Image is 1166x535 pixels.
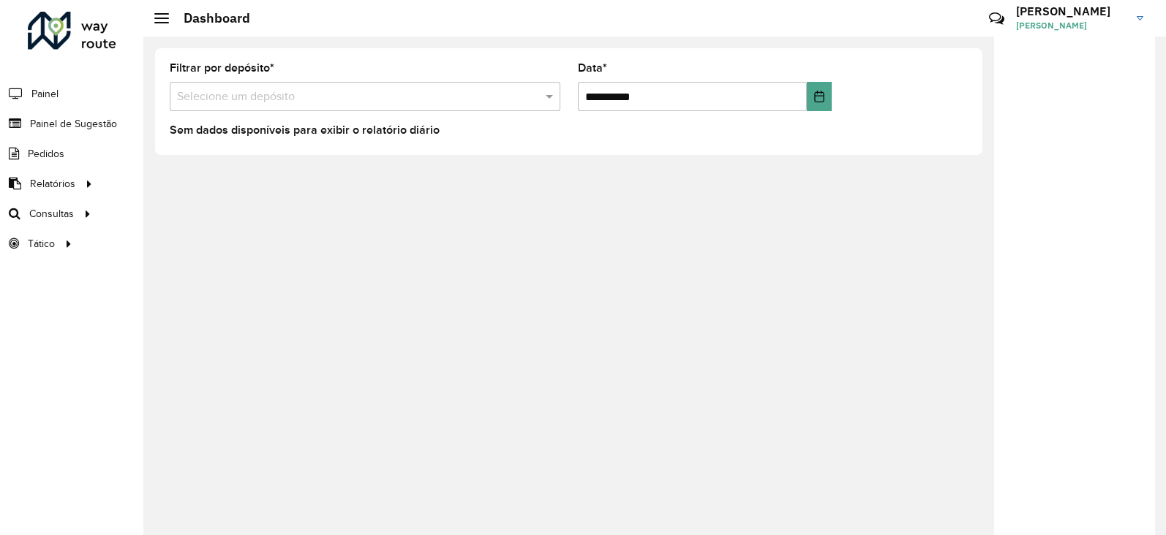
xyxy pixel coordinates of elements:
span: Pedidos [28,146,64,162]
button: Choose Date [807,82,832,111]
span: Consultas [29,206,74,221]
label: Filtrar por depósito [170,59,274,77]
label: Data [578,59,607,77]
label: Sem dados disponíveis para exibir o relatório diário [170,121,440,139]
a: Contato Rápido [981,3,1012,34]
span: Painel [31,86,59,102]
h2: Dashboard [169,10,250,26]
span: Painel de Sugestão [30,116,117,132]
span: [PERSON_NAME] [1016,19,1126,32]
span: Tático [28,236,55,251]
span: Relatórios [30,176,75,191]
h3: [PERSON_NAME] [1016,4,1126,18]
